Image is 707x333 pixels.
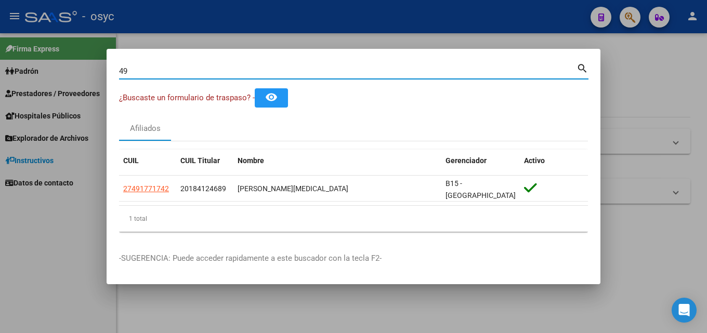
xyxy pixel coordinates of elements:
div: 1 total [119,206,588,232]
span: Nombre [238,156,264,165]
span: B15 - [GEOGRAPHIC_DATA] [446,179,516,199]
span: 27491771742 [123,184,169,193]
span: 20184124689 [180,184,226,193]
p: -SUGERENCIA: Puede acceder rapidamente a este buscador con la tecla F2- [119,252,588,264]
span: Activo [524,156,545,165]
datatable-header-cell: Gerenciador [441,150,520,172]
mat-icon: search [577,61,588,74]
datatable-header-cell: Activo [520,150,588,172]
datatable-header-cell: CUIL Titular [176,150,233,172]
datatable-header-cell: CUIL [119,150,176,172]
datatable-header-cell: Nombre [233,150,441,172]
div: Afiliados [130,123,161,135]
div: [PERSON_NAME][MEDICAL_DATA] [238,183,437,195]
div: Open Intercom Messenger [672,298,697,323]
span: CUIL Titular [180,156,220,165]
span: CUIL [123,156,139,165]
span: ¿Buscaste un formulario de traspaso? - [119,93,255,102]
mat-icon: remove_red_eye [265,91,278,103]
span: Gerenciador [446,156,487,165]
